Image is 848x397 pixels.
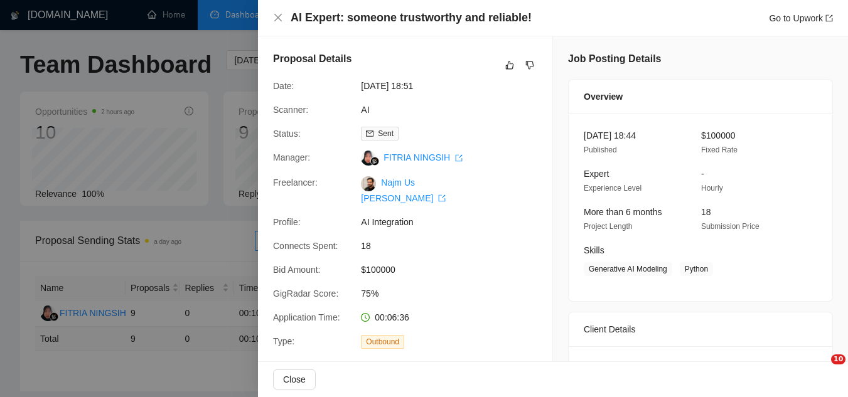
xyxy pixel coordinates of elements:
[361,176,376,191] img: c19e6-_bc3xNwVluLMsdjPy4l5qTYCOxWmfEJfM7mnyL_RRk_TcluSezt4kHBGFBai
[584,262,672,276] span: Generative AI Modeling
[366,130,373,137] span: mail
[825,14,833,22] span: export
[361,313,370,322] span: clock-circle
[273,217,301,227] span: Profile:
[584,130,636,140] span: [DATE] 18:44
[361,105,369,115] a: AI
[375,312,409,322] span: 00:06:36
[273,177,318,188] span: Freelancer:
[361,287,549,300] span: 75%
[273,13,283,23] span: close
[370,157,379,166] img: gigradar-bm.png
[273,13,283,23] button: Close
[505,60,514,70] span: like
[273,312,340,322] span: Application Time:
[361,239,549,253] span: 18
[361,215,549,229] span: AI Integration
[584,222,632,231] span: Project Length
[361,263,549,277] span: $100000
[525,60,534,70] span: dislike
[455,154,463,162] span: export
[378,129,394,138] span: Sent
[769,13,833,23] a: Go to Upworkexport
[584,169,609,179] span: Expert
[584,245,604,255] span: Skills
[701,169,704,179] span: -
[273,336,294,346] span: Type:
[273,152,310,162] span: Manager:
[361,79,549,93] span: [DATE] 18:51
[568,51,661,66] h5: Job Posting Details
[273,51,352,66] h5: Proposal Details
[273,81,294,91] span: Date:
[701,184,723,193] span: Hourly
[805,354,835,384] iframe: Intercom live chat
[584,90,623,103] span: Overview
[584,146,617,154] span: Published
[273,241,338,251] span: Connects Spent:
[680,262,713,276] span: Python
[438,194,446,202] span: export
[384,152,463,162] a: FITRIA NINGSIH export
[361,177,446,203] a: Najm Us [PERSON_NAME] export
[701,207,711,217] span: 18
[701,130,736,140] span: $100000
[273,129,301,139] span: Status:
[283,373,306,386] span: Close
[291,10,532,26] h4: AI Expert: someone trustworthy and reliable!
[584,184,641,193] span: Experience Level
[273,265,321,275] span: Bid Amount:
[361,335,404,349] span: Outbound
[584,312,817,346] div: Client Details
[273,369,316,389] button: Close
[273,288,338,299] span: GigRadar Score:
[831,354,845,364] span: 10
[502,58,517,73] button: like
[522,58,537,73] button: dislike
[584,207,662,217] span: More than 6 months
[701,222,759,231] span: Submission Price
[701,146,738,154] span: Fixed Rate
[273,105,308,115] span: Scanner:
